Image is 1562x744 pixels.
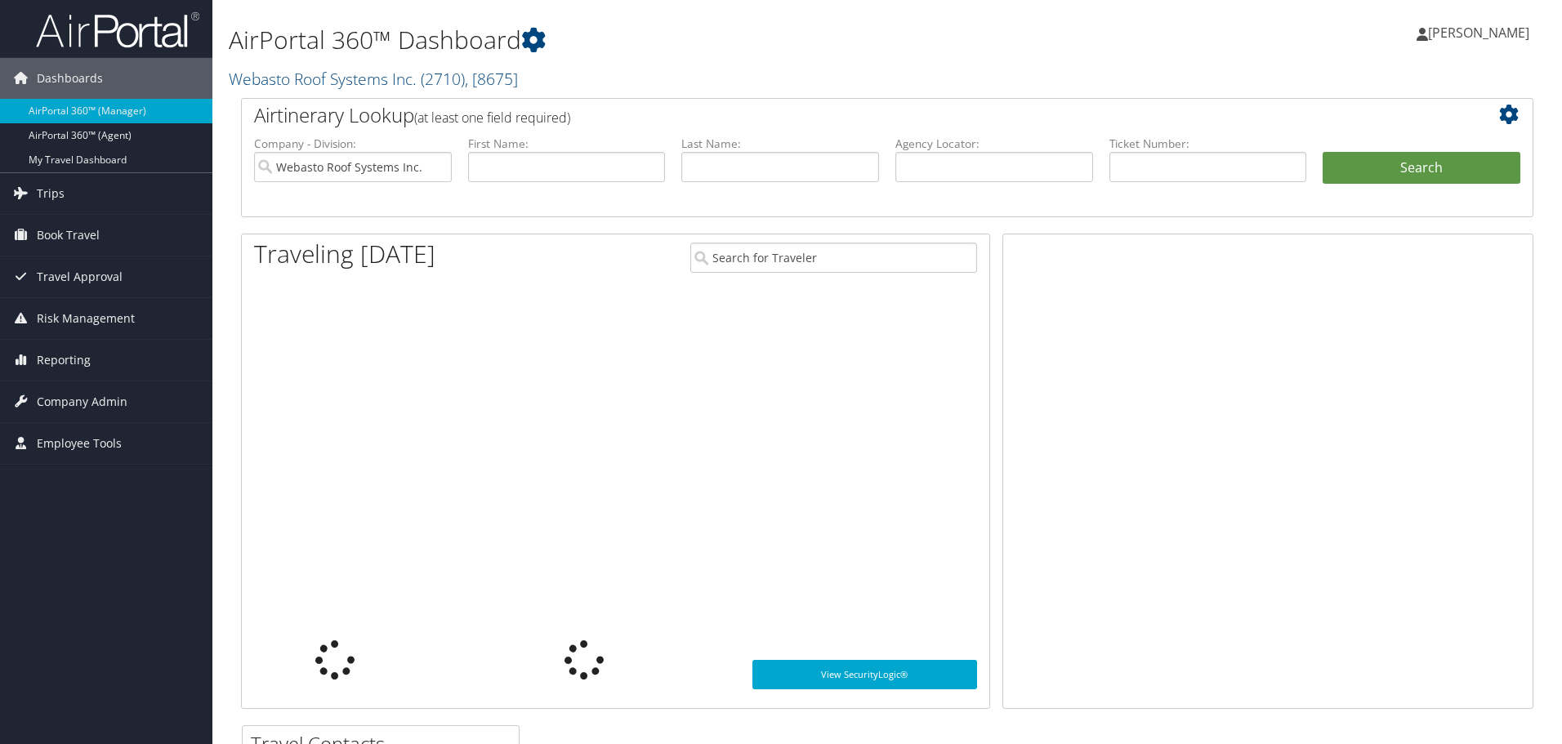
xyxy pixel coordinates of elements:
span: Travel Approval [37,256,123,297]
label: First Name: [468,136,666,152]
span: Dashboards [37,58,103,99]
span: Employee Tools [37,423,122,464]
button: Search [1323,152,1520,185]
a: Webasto Roof Systems Inc. [229,68,518,90]
h1: Traveling [DATE] [254,237,435,271]
h1: AirPortal 360™ Dashboard [229,23,1107,57]
label: Last Name: [681,136,879,152]
input: Search for Traveler [690,243,977,273]
span: Reporting [37,340,91,381]
span: Company Admin [37,381,127,422]
a: View SecurityLogic® [752,660,977,689]
a: [PERSON_NAME] [1417,8,1546,57]
span: (at least one field required) [414,109,570,127]
label: Ticket Number: [1109,136,1307,152]
img: airportal-logo.png [36,11,199,49]
span: Risk Management [37,298,135,339]
span: Trips [37,173,65,214]
label: Company - Division: [254,136,452,152]
span: [PERSON_NAME] [1428,24,1529,42]
span: Book Travel [37,215,100,256]
h2: Airtinerary Lookup [254,101,1412,129]
label: Agency Locator: [895,136,1093,152]
span: , [ 8675 ] [465,68,518,90]
span: ( 2710 ) [421,68,465,90]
